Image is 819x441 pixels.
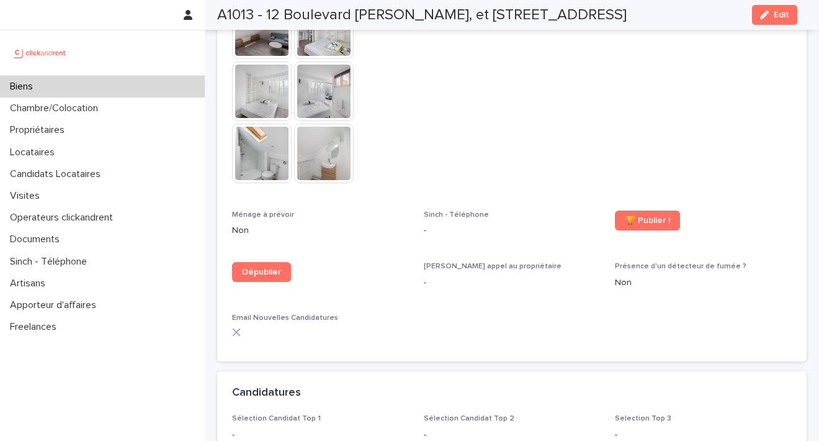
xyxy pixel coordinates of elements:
[232,211,294,219] span: Ménage à prévoir
[232,224,409,237] p: Non
[5,124,74,136] p: Propriétaires
[615,263,746,270] span: Présence d'un détecteur de fumée ?
[424,263,562,270] span: [PERSON_NAME] appel au propriétaire
[5,234,69,245] p: Documents
[424,276,601,289] p: -
[232,262,291,282] a: Dépublier
[242,268,281,276] span: Dépublier
[424,224,601,237] p: -
[217,6,627,24] h2: A1013 - 12 Boulevard [PERSON_NAME], et [STREET_ADDRESS]
[10,40,70,65] img: UCB0brd3T0yccxBKYDjQ
[424,415,514,422] span: Sélection Candidat Top 2
[5,278,55,289] p: Artisans
[625,216,670,225] span: 🏆 Publier !
[5,190,50,202] p: Visites
[615,415,671,422] span: Selection Top 3
[5,102,108,114] p: Chambre/Colocation
[232,415,321,422] span: Sélection Candidat Top 1
[5,321,66,333] p: Freelances
[5,81,43,93] p: Biens
[615,276,792,289] p: Non
[232,314,338,322] span: Email Nouvelles Candidatures
[752,5,797,25] button: Edit
[5,256,97,268] p: Sinch - Téléphone
[5,168,110,180] p: Candidats Locataires
[615,211,680,230] a: 🏆 Publier !
[774,11,789,19] span: Edit
[5,299,106,311] p: Apporteur d'affaires
[5,147,65,158] p: Locataires
[424,211,489,219] span: Sinch - Téléphone
[232,386,301,400] h2: Candidatures
[5,212,123,224] p: Operateurs clickandrent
